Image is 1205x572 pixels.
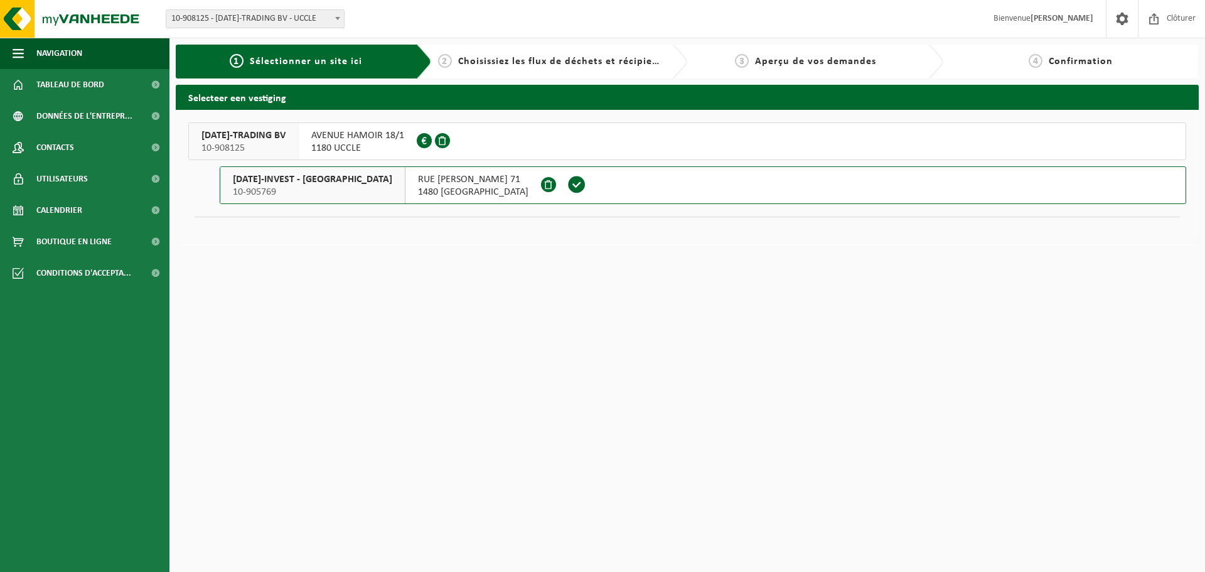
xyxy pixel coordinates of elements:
[36,38,82,69] span: Navigation
[311,142,404,154] span: 1180 UCCLE
[438,54,452,68] span: 2
[233,186,392,198] span: 10-905769
[166,10,344,28] span: 10-908125 - RAJA-TRADING BV - UCCLE
[458,57,667,67] span: Choisissiez les flux de déchets et récipients
[1029,54,1042,68] span: 4
[230,54,244,68] span: 1
[735,54,749,68] span: 3
[36,226,112,257] span: Boutique en ligne
[201,129,286,142] span: [DATE]-TRADING BV
[233,173,392,186] span: [DATE]-INVEST - [GEOGRAPHIC_DATA]
[418,186,528,198] span: 1480 [GEOGRAPHIC_DATA]
[201,142,286,154] span: 10-908125
[36,69,104,100] span: Tableau de bord
[1031,14,1093,23] strong: [PERSON_NAME]
[176,85,1199,109] h2: Selecteer een vestiging
[755,57,876,67] span: Aperçu de vos demandes
[36,257,131,289] span: Conditions d'accepta...
[36,132,74,163] span: Contacts
[1049,57,1113,67] span: Confirmation
[166,9,345,28] span: 10-908125 - RAJA-TRADING BV - UCCLE
[188,122,1186,160] button: [DATE]-TRADING BV 10-908125 AVENUE HAMOIR 18/11180 UCCLE
[250,57,362,67] span: Sélectionner un site ici
[36,100,132,132] span: Données de l'entrepr...
[36,195,82,226] span: Calendrier
[418,173,528,186] span: RUE [PERSON_NAME] 71
[220,166,1186,204] button: [DATE]-INVEST - [GEOGRAPHIC_DATA] 10-905769 RUE [PERSON_NAME] 711480 [GEOGRAPHIC_DATA]
[36,163,88,195] span: Utilisateurs
[311,129,404,142] span: AVENUE HAMOIR 18/1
